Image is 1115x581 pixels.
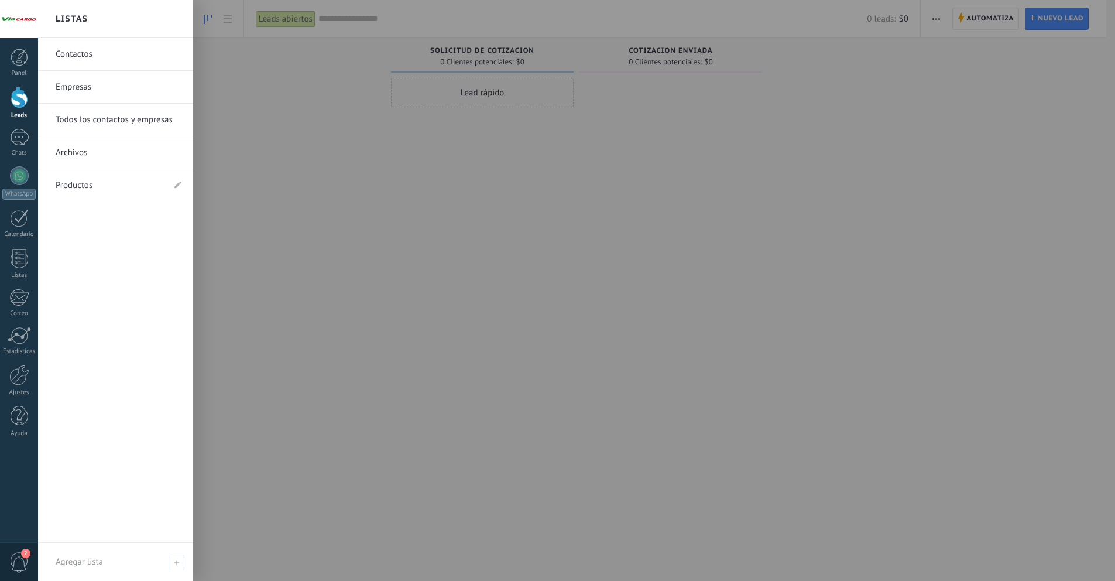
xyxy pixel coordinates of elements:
div: Calendario [2,231,36,238]
a: Todos los contactos y empresas [56,104,181,136]
a: Contactos [56,38,181,71]
div: WhatsApp [2,189,36,200]
div: Chats [2,149,36,157]
span: Agregar lista [56,556,103,568]
span: Agregar lista [169,555,184,570]
a: Productos [56,169,164,202]
div: Listas [2,272,36,279]
div: Ayuda [2,430,36,438]
div: Leads [2,112,36,119]
div: Ajustes [2,389,36,397]
div: Panel [2,70,36,77]
a: Empresas [56,71,181,104]
div: Estadísticas [2,348,36,356]
a: Archivos [56,136,181,169]
h2: Listas [56,1,88,37]
span: 2 [21,549,30,558]
div: Correo [2,310,36,317]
